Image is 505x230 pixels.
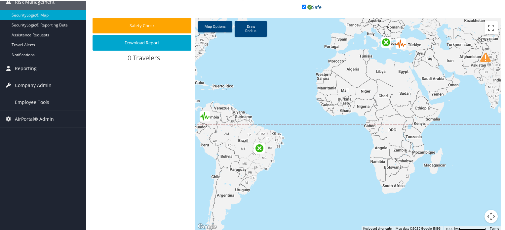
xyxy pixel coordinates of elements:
span: 1000 km [446,226,459,230]
a: Safe [302,3,322,10]
a: Draw Radius [235,21,267,36]
span: Employee Tools [15,93,49,110]
button: Map camera controls [485,209,498,222]
button: Safety Check [93,17,191,33]
div: Green forest fire alert in Albania [381,36,391,47]
div: Green forest fire alert in Brazil [254,142,265,153]
span: Company Admin [15,76,52,93]
div: 0 Travelers [93,53,195,65]
a: Map Options [198,21,232,32]
span: AirPortal® Admin [15,110,54,127]
a: Terms [490,226,499,230]
button: Download Report [93,34,191,50]
div: Orange earthquake alert (Magnitude 6.1M, Depth:10km) in Türkiye 10/08/2025 16:53 UTC, 70 thousand... [396,38,406,48]
span: Map data ©2025 Google, INEGI [396,226,442,230]
div: Green earthquake alert (Magnitude 4.7M, Depth:148.057km) in Colombia 11/08/2025 00:16 UTC, 3 mill... [200,110,210,121]
span: Reporting [15,60,37,76]
button: Toggle fullscreen view [485,21,498,34]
